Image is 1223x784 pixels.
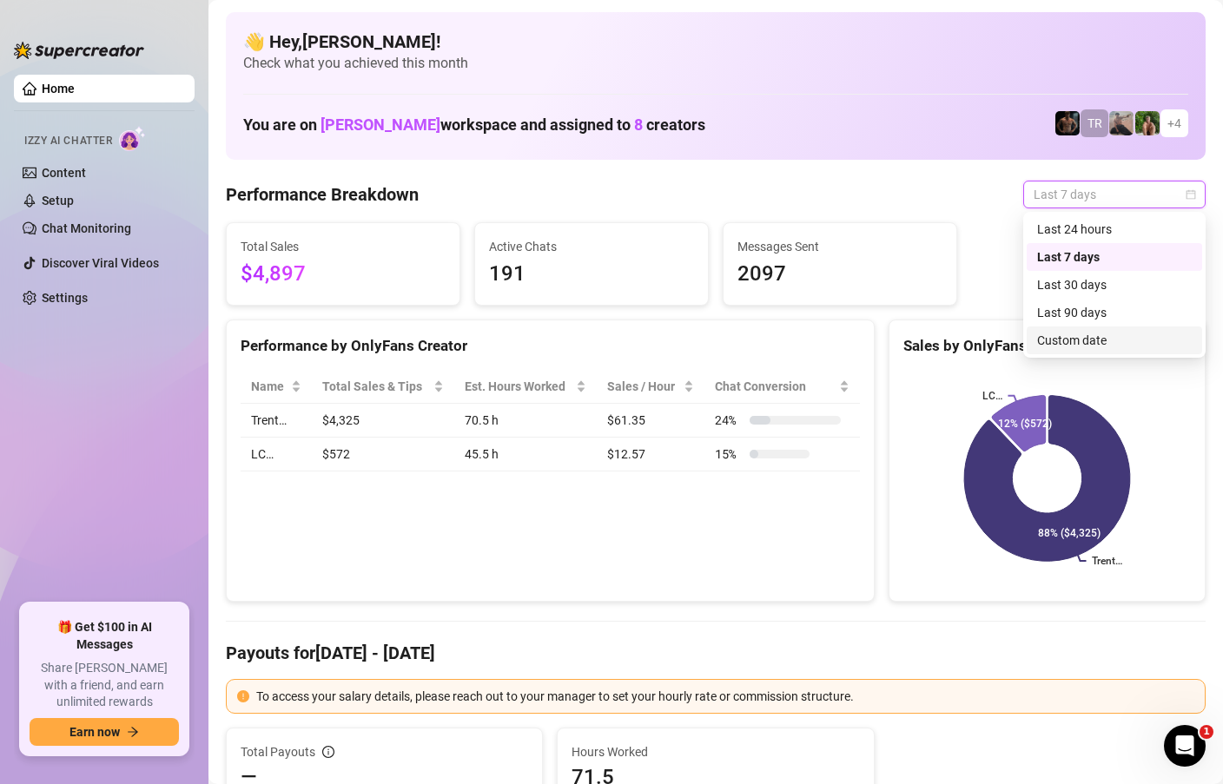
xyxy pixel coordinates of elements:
span: 8 [634,115,643,134]
img: logo-BBDzfeDw.svg [14,42,144,59]
a: Discover Viral Videos [42,256,159,270]
td: LC… [241,438,312,471]
span: 15 % [715,445,743,464]
th: Name [241,370,312,404]
div: Est. Hours Worked [465,377,572,396]
a: Home [42,82,75,96]
span: Messages Sent [737,237,942,256]
span: 1 [1200,725,1213,739]
span: 24 % [715,411,743,430]
th: Sales / Hour [597,370,704,404]
span: [PERSON_NAME] [321,115,440,134]
span: Last 7 days [1034,181,1195,208]
img: AI Chatter [119,126,146,151]
a: Setup [42,194,74,208]
span: calendar [1186,189,1196,200]
span: 191 [489,258,694,291]
span: arrow-right [127,726,139,738]
img: LC [1109,111,1134,135]
span: Name [251,377,288,396]
h4: Payouts for [DATE] - [DATE] [226,641,1206,665]
text: LC… [982,390,1002,402]
th: Chat Conversion [704,370,859,404]
span: Earn now [69,725,120,739]
td: $572 [312,438,453,471]
span: $4,897 [241,258,446,291]
td: $61.35 [597,404,704,438]
a: Settings [42,291,88,305]
h4: Performance Breakdown [226,182,419,207]
img: Trent [1055,111,1080,135]
img: Nathaniel [1135,111,1160,135]
div: Last 7 days [1037,247,1192,267]
td: $12.57 [597,438,704,471]
div: To access your salary details, please reach out to your manager to set your hourly rate or commis... [256,687,1194,706]
span: Active Chats [489,237,694,256]
a: Content [42,166,86,180]
span: exclamation-circle [237,690,249,702]
td: 70.5 h [454,404,597,438]
div: Sales by OnlyFans Creator [903,334,1191,358]
th: Total Sales & Tips [312,370,453,404]
div: Last 24 hours [1027,215,1202,243]
span: TR [1087,114,1102,133]
div: Last 90 days [1027,299,1202,326]
span: info-circle [322,746,334,758]
span: Izzy AI Chatter [24,133,112,149]
span: 2097 [737,258,942,291]
span: Share [PERSON_NAME] with a friend, and earn unlimited rewards [30,660,179,711]
span: Chat Conversion [715,377,835,396]
div: Last 7 days [1027,243,1202,271]
div: Custom date [1027,326,1202,354]
span: Total Payouts [241,742,315,761]
div: Last 90 days [1037,303,1192,322]
span: Total Sales & Tips [322,377,429,396]
span: Total Sales [241,237,446,256]
div: Last 30 days [1037,275,1192,294]
span: Check what you achieved this month [243,54,1188,73]
div: Custom date [1037,331,1192,350]
td: Trent… [241,404,312,438]
button: Earn nowarrow-right [30,718,179,746]
div: Last 30 days [1027,271,1202,299]
iframe: Intercom live chat [1164,725,1206,767]
span: + 4 [1167,114,1181,133]
td: 45.5 h [454,438,597,471]
h4: 👋 Hey, [PERSON_NAME] ! [243,30,1188,54]
td: $4,325 [312,404,453,438]
span: 🎁 Get $100 in AI Messages [30,619,179,653]
div: Performance by OnlyFans Creator [241,334,860,358]
span: Hours Worked [572,742,859,761]
text: Trent… [1091,555,1122,567]
div: Last 24 hours [1037,220,1192,239]
a: Chat Monitoring [42,221,131,235]
h1: You are on workspace and assigned to creators [243,115,705,135]
span: Sales / Hour [607,377,680,396]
